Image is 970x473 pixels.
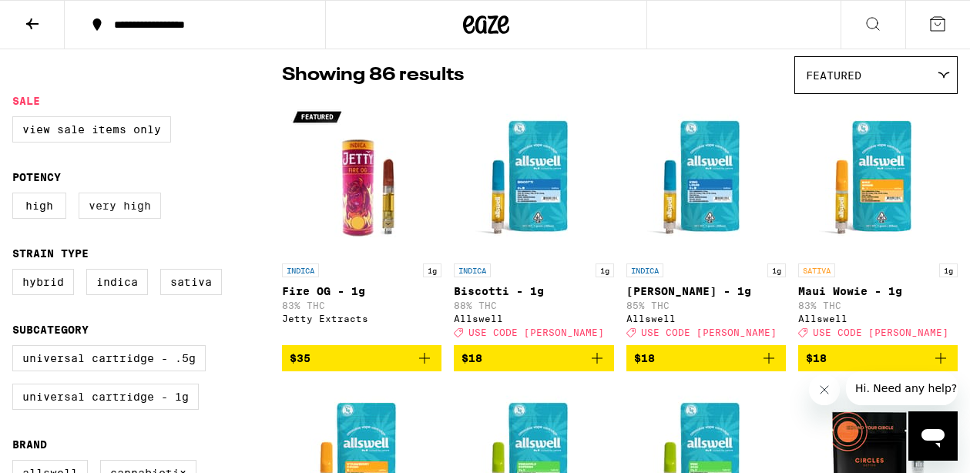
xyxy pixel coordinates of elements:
label: Universal Cartridge - 1g [12,384,199,410]
p: [PERSON_NAME] - 1g [626,285,786,297]
p: 1g [423,263,441,277]
iframe: Button to launch messaging window [908,411,958,461]
p: INDICA [626,263,663,277]
span: USE CODE [PERSON_NAME] [641,327,777,337]
button: Add to bag [282,345,441,371]
span: $18 [634,352,655,364]
p: SATIVA [798,263,835,277]
img: Allswell - King Louis XIII - 1g [629,102,783,256]
a: Open page for Biscotti - 1g from Allswell [454,102,613,345]
p: 88% THC [454,300,613,310]
button: Add to bag [626,345,786,371]
img: Jetty Extracts - Fire OG - 1g [285,102,439,256]
span: USE CODE [PERSON_NAME] [468,327,604,337]
a: Open page for Fire OG - 1g from Jetty Extracts [282,102,441,345]
label: Hybrid [12,269,74,295]
label: Universal Cartridge - .5g [12,345,206,371]
span: $18 [462,352,482,364]
p: INDICA [282,263,319,277]
label: Indica [86,269,148,295]
iframe: Close message [809,374,840,405]
p: 1g [596,263,614,277]
span: Featured [806,69,861,82]
legend: Subcategory [12,324,89,336]
p: 83% THC [798,300,958,310]
p: 1g [939,263,958,277]
label: High [12,193,66,219]
div: Jetty Extracts [282,314,441,324]
div: Allswell [798,314,958,324]
span: $18 [806,352,827,364]
iframe: Message from company [846,371,958,405]
label: View Sale Items Only [12,116,171,143]
legend: Strain Type [12,247,89,260]
img: Allswell - Maui Wowie - 1g [801,102,955,256]
button: Add to bag [798,345,958,371]
legend: Potency [12,171,61,183]
p: Fire OG - 1g [282,285,441,297]
p: INDICA [454,263,491,277]
p: Maui Wowie - 1g [798,285,958,297]
img: Allswell - Biscotti - 1g [457,102,611,256]
a: Open page for Maui Wowie - 1g from Allswell [798,102,958,345]
a: Open page for King Louis XIII - 1g from Allswell [626,102,786,345]
legend: Sale [12,95,40,107]
span: USE CODE [PERSON_NAME] [813,327,948,337]
p: 85% THC [626,300,786,310]
p: Biscotti - 1g [454,285,613,297]
label: Very High [79,193,161,219]
p: 1g [767,263,786,277]
p: Showing 86 results [282,62,464,89]
div: Allswell [454,314,613,324]
p: 83% THC [282,300,441,310]
span: $35 [290,352,310,364]
button: Add to bag [454,345,613,371]
legend: Brand [12,438,47,451]
div: Allswell [626,314,786,324]
label: Sativa [160,269,222,295]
